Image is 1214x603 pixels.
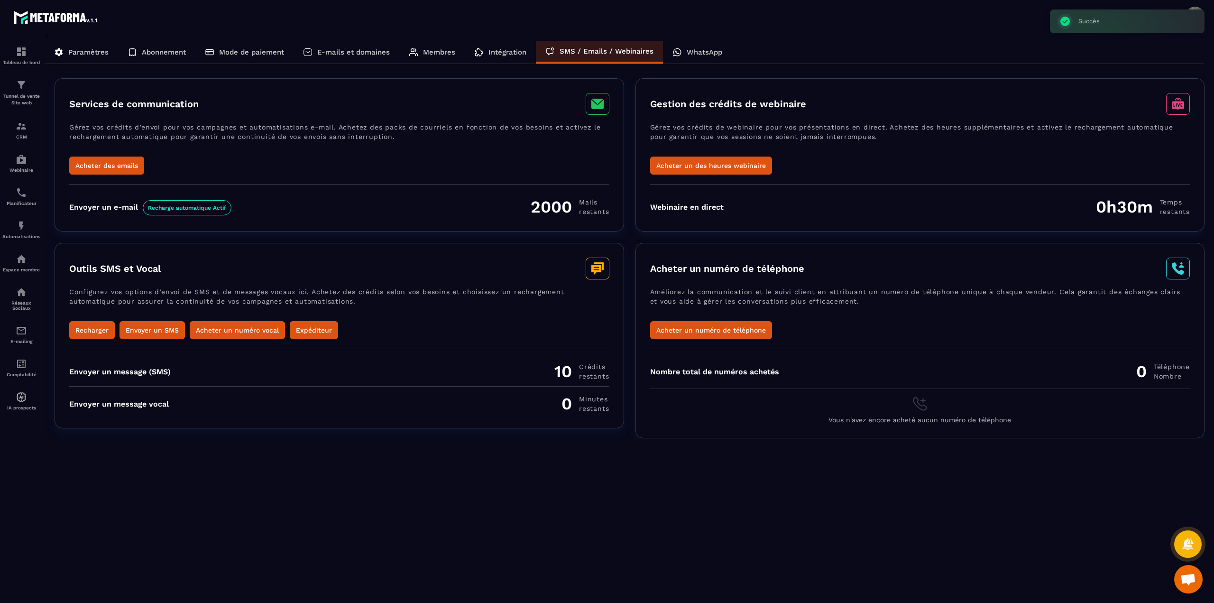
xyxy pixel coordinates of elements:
[579,394,609,404] span: minutes
[650,367,779,376] div: Nombre total de numéros achetés
[560,47,653,56] p: SMS / Emails / Webinaires
[561,394,609,414] div: 0
[45,32,1205,438] div: >
[16,220,27,232] img: automations
[69,263,161,274] h3: Outils SMS et Vocal
[69,203,231,212] div: Envoyer un e-mail
[290,321,338,339] button: Expéditeur
[650,321,772,339] button: Acheter un numéro de téléphone
[69,321,115,339] button: Recharger
[1160,197,1190,207] span: Temps
[554,362,609,381] div: 10
[650,98,806,110] h3: Gestion des crédits de webinaire
[579,404,609,413] span: restants
[2,93,40,106] p: Tunnel de vente Site web
[142,48,186,56] p: Abonnement
[579,197,609,207] span: Mails
[317,48,390,56] p: E-mails et domaines
[579,371,609,381] span: restants
[2,113,40,147] a: formationformationCRM
[2,60,40,65] p: Tableau de bord
[2,351,40,384] a: accountantaccountantComptabilité
[1136,362,1190,381] div: 0
[828,416,1011,424] span: Vous n'avez encore acheté aucun numéro de téléphone
[69,399,169,408] div: Envoyer un message vocal
[2,39,40,72] a: formationformationTableau de bord
[488,48,526,56] p: Intégration
[13,9,99,26] img: logo
[687,48,722,56] p: WhatsApp
[2,339,40,344] p: E-mailing
[69,287,609,321] p: Configurez vos options d’envoi de SMS et de messages vocaux ici. Achetez des crédits selon vos be...
[69,157,144,175] button: Acheter des emails
[2,300,40,311] p: Réseaux Sociaux
[143,200,231,215] span: Recharge automatique Actif
[579,207,609,216] span: restants
[650,157,772,175] button: Acheter un des heures webinaire
[2,147,40,180] a: automationsautomationsWebinaire
[1096,197,1190,217] div: 0h30m
[650,287,1190,321] p: Améliorez la communication et le suivi client en attribuant un numéro de téléphone unique à chaqu...
[69,367,171,376] div: Envoyer un message (SMS)
[2,201,40,206] p: Planificateur
[1160,207,1190,216] span: restants
[120,321,185,339] button: Envoyer un SMS
[2,318,40,351] a: emailemailE-mailing
[16,325,27,336] img: email
[16,121,27,132] img: formation
[2,213,40,246] a: automationsautomationsAutomatisations
[16,154,27,165] img: automations
[2,134,40,139] p: CRM
[16,187,27,198] img: scheduler
[2,246,40,279] a: automationsautomationsEspace membre
[1174,565,1203,594] div: Ouvrir le chat
[650,263,804,274] h3: Acheter un numéro de téléphone
[68,48,109,56] p: Paramètres
[16,253,27,265] img: automations
[2,72,40,113] a: formationformationTunnel de vente Site web
[2,180,40,213] a: schedulerschedulerPlanificateur
[1154,371,1190,381] span: Nombre
[2,372,40,377] p: Comptabilité
[2,167,40,173] p: Webinaire
[16,46,27,57] img: formation
[2,405,40,410] p: IA prospects
[16,391,27,403] img: automations
[2,279,40,318] a: social-networksocial-networkRéseaux Sociaux
[16,287,27,298] img: social-network
[2,267,40,272] p: Espace membre
[650,203,724,212] div: Webinaire en direct
[219,48,284,56] p: Mode de paiement
[423,48,455,56] p: Membres
[69,98,199,110] h3: Services de communication
[579,362,609,371] span: Crédits
[531,197,609,217] div: 2000
[650,122,1190,157] p: Gérez vos crédits de webinaire pour vos présentations en direct. Achetez des heures supplémentair...
[16,358,27,370] img: accountant
[16,79,27,91] img: formation
[2,234,40,239] p: Automatisations
[1154,362,1190,371] span: Téléphone
[190,321,285,339] button: Acheter un numéro vocal
[69,122,609,157] p: Gérez vos crédits d’envoi pour vos campagnes et automatisations e-mail. Achetez des packs de cour...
